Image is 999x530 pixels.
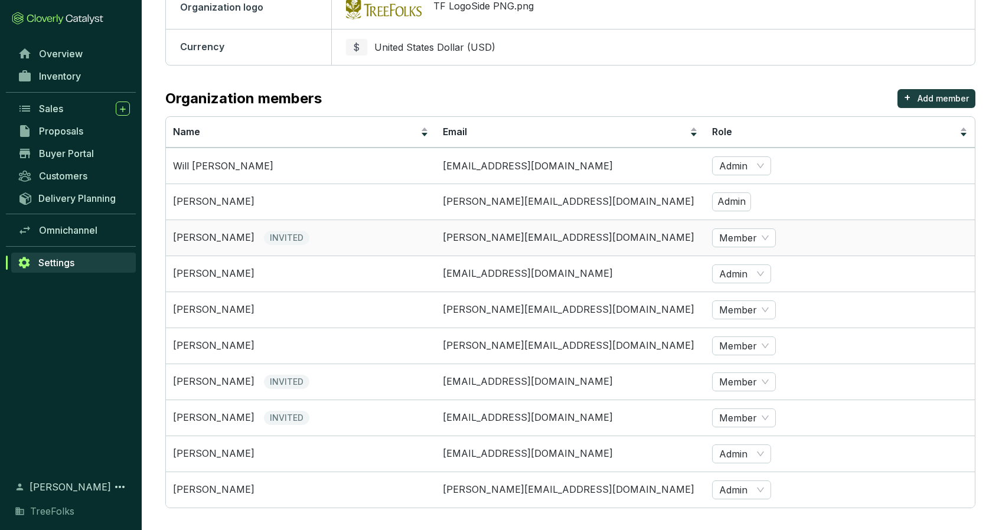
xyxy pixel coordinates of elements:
[719,373,769,391] span: Member
[12,66,136,86] a: Inventory
[11,253,136,273] a: Settings
[39,70,81,82] span: Inventory
[719,157,764,175] span: Admin
[436,328,706,364] td: erika@treefolks.org
[904,89,911,106] p: +
[173,231,254,244] p: [PERSON_NAME]
[897,89,975,108] button: +Add member
[39,170,87,182] span: Customers
[39,48,83,60] span: Overview
[12,220,136,240] a: Omnichannel
[719,229,769,247] span: Member
[165,89,322,108] p: Organization members
[173,447,254,460] p: [PERSON_NAME]
[30,504,74,518] span: TreeFolks
[38,192,116,204] span: Delivery Planning
[436,184,706,220] td: valerie@treefolks.org
[12,44,136,64] a: Overview
[180,41,224,53] span: Currency
[436,436,706,472] td: ashleigh@treefolks.org
[180,1,263,13] span: Organization logo
[30,480,111,494] span: [PERSON_NAME]
[712,126,732,138] span: Role
[173,303,254,316] p: [PERSON_NAME]
[436,472,706,508] td: andrew@treefolks.org
[39,224,97,236] span: Omnichannel
[173,375,254,388] p: [PERSON_NAME]
[173,483,254,496] p: [PERSON_NAME]
[264,411,309,425] span: INVITED
[39,125,83,137] span: Proposals
[719,301,769,319] span: Member
[443,126,467,138] span: Email
[12,99,136,119] a: Sales
[436,292,706,328] td: hector@treefolks.org
[39,103,63,114] span: Sales
[436,220,706,256] td: tucker@treefolks.org
[38,257,74,269] span: Settings
[436,364,706,400] td: camila@treefolks.org
[173,195,254,208] p: [PERSON_NAME]
[12,166,136,186] a: Customers
[436,256,706,292] td: marina@treefolks.org
[39,148,94,159] span: Buyer Portal
[719,445,764,463] span: Admin
[173,339,254,352] p: [PERSON_NAME]
[436,400,706,436] td: ben@treefolks.org
[264,231,309,245] span: INVITED
[353,40,360,54] span: $
[712,192,751,211] p: Admin
[173,160,273,173] p: Will [PERSON_NAME]
[918,93,969,104] p: Add member
[12,143,136,163] a: Buyer Portal
[436,148,706,184] td: will@treefolks.org
[264,375,309,389] span: INVITED
[374,41,495,53] span: United States Dollar (USD)
[719,265,764,283] span: Admin
[173,267,254,280] p: [PERSON_NAME]
[12,188,136,208] a: Delivery Planning
[12,121,136,141] a: Proposals
[719,409,769,427] span: Member
[173,126,200,138] span: Name
[173,411,254,424] p: [PERSON_NAME]
[719,481,764,499] span: Admin
[719,337,769,355] span: Member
